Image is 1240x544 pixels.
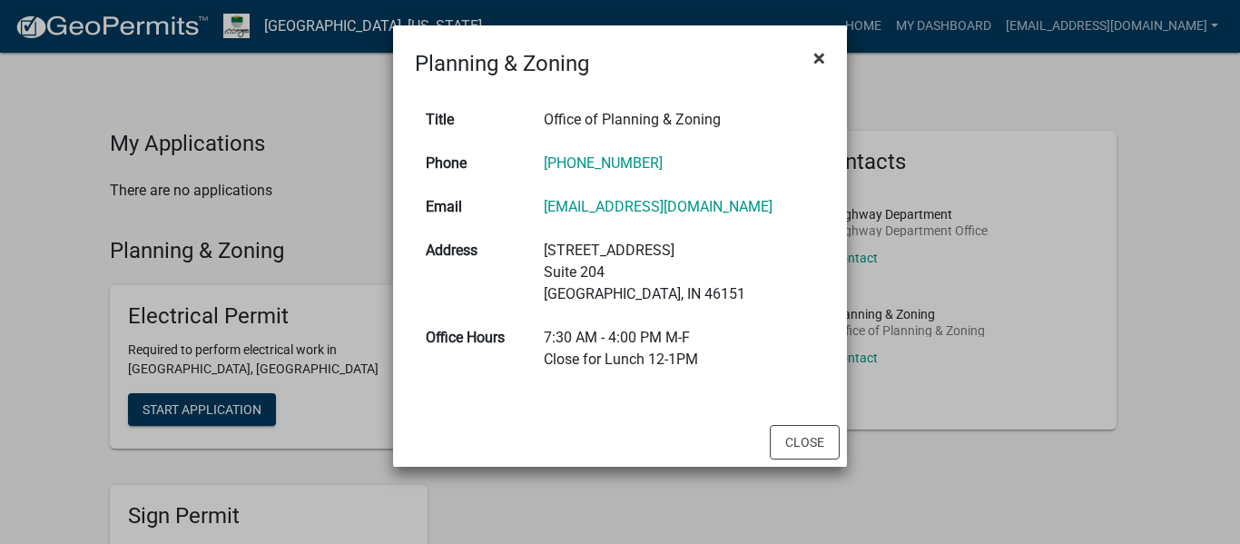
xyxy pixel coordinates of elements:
div: 7:30 AM - 4:00 PM M-F Close for Lunch 12-1PM [544,327,814,371]
span: × [813,45,825,71]
td: Office of Planning & Zoning [533,98,825,142]
th: Email [415,185,533,229]
a: [PHONE_NUMBER] [544,154,663,172]
button: Close [770,425,840,460]
th: Address [415,229,533,316]
td: [STREET_ADDRESS] Suite 204 [GEOGRAPHIC_DATA], IN 46151 [533,229,825,316]
h4: Planning & Zoning [415,47,589,80]
th: Phone [415,142,533,185]
th: Title [415,98,533,142]
th: Office Hours [415,316,533,381]
a: [EMAIL_ADDRESS][DOMAIN_NAME] [544,198,773,215]
button: Close [799,33,840,84]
